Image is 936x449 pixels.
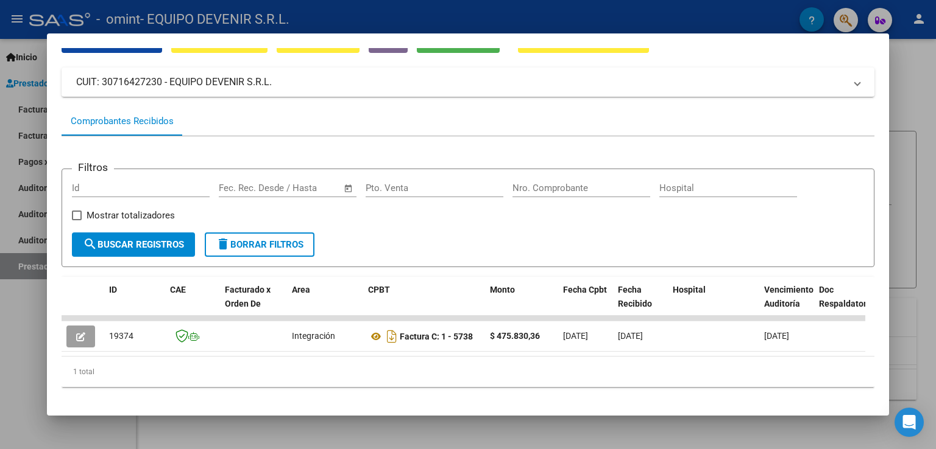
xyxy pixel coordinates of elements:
[279,183,338,193] input: Fecha fin
[287,277,363,330] datatable-header-cell: Area
[563,331,588,341] span: [DATE]
[819,285,874,308] span: Doc Respaldatoria
[341,181,355,195] button: Open calendar
[618,331,643,341] span: [DATE]
[613,277,668,330] datatable-header-cell: Fecha Recibido
[83,237,97,251] mat-icon: search
[490,331,540,341] strong: $ 475.830,36
[62,68,874,97] mat-expansion-panel-header: CUIT: 30716427230 - EQUIPO DEVENIR S.R.L.
[485,277,558,330] datatable-header-cell: Monto
[72,232,195,257] button: Buscar Registros
[170,285,186,294] span: CAE
[219,183,268,193] input: Fecha inicio
[87,208,175,223] span: Mostrar totalizadores
[104,277,165,330] datatable-header-cell: ID
[618,285,652,308] span: Fecha Recibido
[72,159,114,175] h3: Filtros
[490,285,515,294] span: Monto
[764,331,789,341] span: [DATE]
[814,277,887,330] datatable-header-cell: Doc Respaldatoria
[71,114,174,128] div: Comprobantes Recibidos
[764,285,814,308] span: Vencimiento Auditoría
[83,239,184,250] span: Buscar Registros
[62,357,874,387] div: 1 total
[558,277,613,330] datatable-header-cell: Fecha Cpbt
[895,408,924,437] div: Open Intercom Messenger
[225,285,271,308] span: Facturado x Orden De
[292,331,335,341] span: Integración
[292,285,310,294] span: Area
[673,285,706,294] span: Hospital
[368,285,390,294] span: CPBT
[165,277,220,330] datatable-header-cell: CAE
[216,239,303,250] span: Borrar Filtros
[563,285,607,294] span: Fecha Cpbt
[668,277,759,330] datatable-header-cell: Hospital
[205,232,314,257] button: Borrar Filtros
[109,285,117,294] span: ID
[220,277,287,330] datatable-header-cell: Facturado x Orden De
[109,331,133,341] span: 19374
[759,277,814,330] datatable-header-cell: Vencimiento Auditoría
[384,327,400,346] i: Descargar documento
[76,75,845,89] mat-panel-title: CUIT: 30716427230 - EQUIPO DEVENIR S.R.L.
[363,277,485,330] datatable-header-cell: CPBT
[216,237,230,251] mat-icon: delete
[400,332,473,341] strong: Factura C: 1 - 5738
